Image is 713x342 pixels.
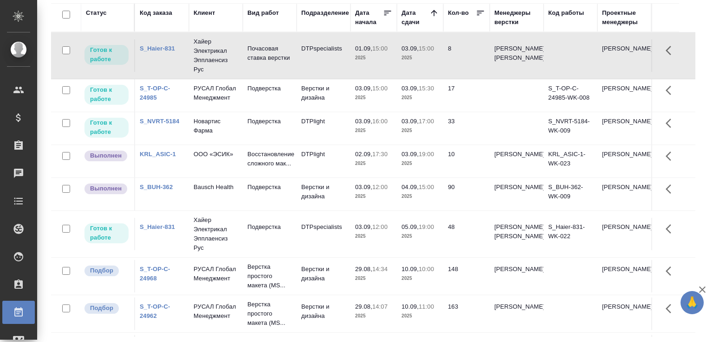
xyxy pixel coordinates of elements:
[402,311,439,321] p: 2025
[419,223,434,230] p: 19:00
[544,112,597,145] td: S_NVRT-5184-WK-009
[372,303,388,310] p: 14:07
[372,223,388,230] p: 12:00
[419,85,434,92] p: 15:30
[194,117,238,135] p: Новартис Фарма
[494,265,539,274] p: [PERSON_NAME]
[90,151,122,160] p: Выполнен
[448,8,469,18] div: Кол-во
[355,266,372,272] p: 29.08,
[443,112,490,145] td: 33
[140,266,170,282] a: S_T-OP-C-24968
[84,183,130,195] div: Исполнитель завершил работу
[297,178,350,210] td: Верстки и дизайна
[355,85,372,92] p: 03.09,
[660,39,682,62] button: Здесь прячутся важные кнопки
[84,265,130,277] div: Можно подбирать исполнителей
[402,232,439,241] p: 2025
[194,8,215,18] div: Клиент
[402,151,419,158] p: 03.09,
[140,118,179,125] a: S_NVRT-5184
[140,45,175,52] a: S_Haier-831
[355,8,383,27] div: Дата начала
[419,151,434,158] p: 19:00
[90,118,123,137] p: Готов к работе
[548,8,584,18] div: Код работы
[597,79,651,112] td: [PERSON_NAME]
[681,291,704,314] button: 🙏
[140,8,172,18] div: Код заказа
[402,45,419,52] p: 03.09,
[494,222,539,241] p: [PERSON_NAME], [PERSON_NAME]
[247,183,292,192] p: Подверстка
[90,45,123,64] p: Готов к работе
[544,145,597,177] td: KRL_ASIC-1-WK-023
[140,303,170,319] a: S_T-OP-C-24962
[90,85,123,104] p: Готов к работе
[494,44,539,63] p: [PERSON_NAME], [PERSON_NAME]
[372,45,388,52] p: 15:00
[402,53,439,63] p: 2025
[247,300,292,328] p: Верстка простого макета (MS...
[597,218,651,250] td: [PERSON_NAME]
[355,192,392,201] p: 2025
[402,118,419,125] p: 03.09,
[194,215,238,253] p: Хайер Электрикал Эпплаенсиз Рус
[402,85,419,92] p: 03.09,
[602,8,647,27] div: Проектные менеджеры
[597,260,651,292] td: [PERSON_NAME]
[194,37,238,74] p: Хайер Электрикал Эпплаенсиз Рус
[140,223,175,230] a: S_Haier-831
[355,126,392,135] p: 2025
[355,159,392,168] p: 2025
[90,184,122,193] p: Выполнен
[443,218,490,250] td: 48
[297,145,350,177] td: DTPlight
[247,150,292,168] p: Восстановление сложного мак...
[297,79,350,112] td: Верстки и дизайна
[194,302,238,321] p: РУСАЛ Глобал Менеджмент
[372,118,388,125] p: 16:00
[355,118,372,125] p: 03.09,
[402,93,439,102] p: 2025
[402,274,439,283] p: 2025
[402,126,439,135] p: 2025
[194,150,238,159] p: ООО «ЭСИК»
[355,274,392,283] p: 2025
[544,218,597,250] td: S_Haier-831-WK-022
[90,304,113,313] p: Подбор
[84,222,130,244] div: Исполнитель может приступить к работе
[247,222,292,232] p: Подверстка
[494,8,539,27] div: Менеджеры верстки
[597,178,651,210] td: [PERSON_NAME]
[355,223,372,230] p: 03.09,
[660,145,682,167] button: Здесь прячутся важные кнопки
[443,145,490,177] td: 10
[355,45,372,52] p: 01.09,
[297,260,350,292] td: Верстки и дизайна
[297,218,350,250] td: DTPspecialists
[402,192,439,201] p: 2025
[355,184,372,190] p: 03.09,
[372,85,388,92] p: 15:00
[443,39,490,72] td: 8
[194,183,238,192] p: Bausch Health
[355,311,392,321] p: 2025
[494,150,539,159] p: [PERSON_NAME]
[443,79,490,112] td: 17
[494,302,539,311] p: [PERSON_NAME]
[443,298,490,330] td: 163
[140,151,176,158] a: KRL_ASIC-1
[297,112,350,145] td: DTPlight
[247,44,292,63] p: Почасовая ставка верстки
[419,303,434,310] p: 11:00
[372,184,388,190] p: 12:00
[247,84,292,93] p: Подверстка
[355,151,372,158] p: 02.09,
[597,298,651,330] td: [PERSON_NAME]
[247,8,279,18] div: Вид работ
[355,232,392,241] p: 2025
[194,265,238,283] p: РУСАЛ Глобал Менеджмент
[355,53,392,63] p: 2025
[402,184,419,190] p: 04.09,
